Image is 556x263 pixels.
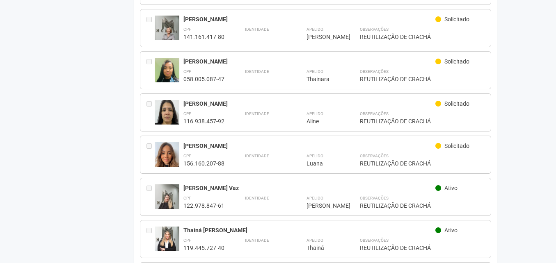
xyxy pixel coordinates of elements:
[307,111,323,116] strong: Apelido
[183,111,191,116] strong: CPF
[183,196,191,200] strong: CPF
[307,196,323,200] strong: Apelido
[155,100,179,144] img: user.jpg
[183,58,436,65] div: [PERSON_NAME]
[183,244,224,252] div: 119.445.727-40
[245,111,269,116] strong: Identidade
[245,27,269,32] strong: Identidade
[183,27,191,32] strong: CPF
[155,227,179,257] img: user.jpg
[307,238,323,243] strong: Apelido
[183,184,436,192] div: [PERSON_NAME] Vaz
[444,227,458,234] span: Ativo
[183,202,224,209] div: 122.978.847-61
[183,16,436,23] div: [PERSON_NAME]
[444,100,469,107] span: Solicitado
[155,142,179,175] img: user.jpg
[183,100,436,107] div: [PERSON_NAME]
[360,27,389,32] strong: Observações
[146,142,155,167] div: Entre em contato com a Aministração para solicitar o cancelamento ou 2a via
[183,154,191,158] strong: CPF
[360,202,485,209] div: REUTILIZAÇÃO DE CRACHÁ
[183,33,224,41] div: 141.161.417-80
[360,111,389,116] strong: Observações
[183,118,224,125] div: 116.938.457-92
[444,185,458,191] span: Ativo
[444,58,469,65] span: Solicitado
[146,58,155,83] div: Entre em contato com a Aministração para solicitar o cancelamento ou 2a via
[307,75,339,83] div: Thainara
[307,202,339,209] div: [PERSON_NAME]
[155,184,179,221] img: user.jpg
[307,33,339,41] div: [PERSON_NAME]
[360,154,389,158] strong: Observações
[444,143,469,149] span: Solicitado
[307,69,323,74] strong: Apelido
[307,160,339,167] div: Luana
[146,16,155,41] div: Entre em contato com a Aministração para solicitar o cancelamento ou 2a via
[360,69,389,74] strong: Observações
[307,118,339,125] div: Aline
[183,69,191,74] strong: CPF
[146,100,155,125] div: Entre em contato com a Aministração para solicitar o cancelamento ou 2a via
[245,238,269,243] strong: Identidade
[360,244,485,252] div: REUTILIZAÇÃO DE CRACHÁ
[183,160,224,167] div: 156.160.207-88
[307,244,339,252] div: Thainá
[245,196,269,200] strong: Identidade
[183,75,224,83] div: 058.005.087-47
[360,33,485,41] div: REUTILIZAÇÃO DE CRACHÁ
[360,118,485,125] div: REUTILIZAÇÃO DE CRACHÁ
[360,196,389,200] strong: Observações
[245,69,269,74] strong: Identidade
[183,142,436,150] div: [PERSON_NAME]
[183,238,191,243] strong: CPF
[307,154,323,158] strong: Apelido
[360,75,485,83] div: REUTILIZAÇÃO DE CRACHÁ
[146,184,155,209] div: Entre em contato com a Aministração para solicitar o cancelamento ou 2a via
[360,238,389,243] strong: Observações
[245,154,269,158] strong: Identidade
[360,160,485,167] div: REUTILIZAÇÃO DE CRACHÁ
[155,58,179,102] img: user.jpg
[146,227,155,252] div: Entre em contato com a Aministração para solicitar o cancelamento ou 2a via
[183,227,436,234] div: Thainá [PERSON_NAME]
[444,16,469,23] span: Solicitado
[307,27,323,32] strong: Apelido
[155,16,179,52] img: user.jpg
